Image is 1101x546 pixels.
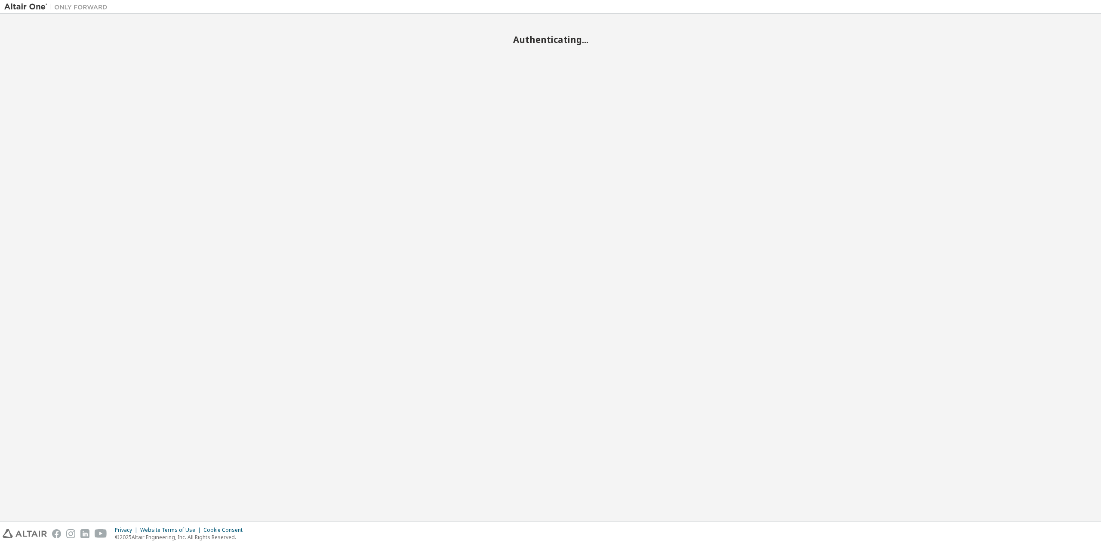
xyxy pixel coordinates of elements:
p: © 2025 Altair Engineering, Inc. All Rights Reserved. [115,534,248,541]
img: youtube.svg [95,529,107,538]
img: instagram.svg [66,529,75,538]
h2: Authenticating... [4,34,1097,45]
img: facebook.svg [52,529,61,538]
div: Website Terms of Use [140,527,203,534]
img: linkedin.svg [80,529,89,538]
img: altair_logo.svg [3,529,47,538]
img: Altair One [4,3,112,11]
div: Privacy [115,527,140,534]
div: Cookie Consent [203,527,248,534]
